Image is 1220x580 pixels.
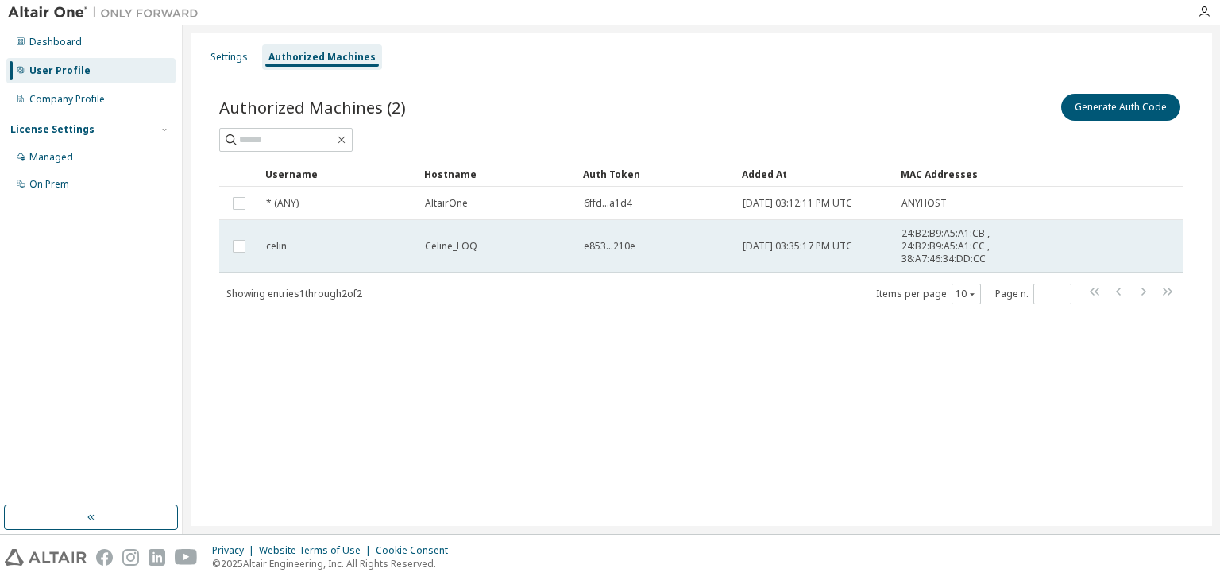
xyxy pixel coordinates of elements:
[175,549,198,566] img: youtube.svg
[219,96,406,118] span: Authorized Machines (2)
[266,240,287,253] span: celin
[901,227,1021,265] span: 24:B2:B9:A5:A1:CB , 24:B2:B9:A5:A1:CC , 38:A7:46:34:DD:CC
[376,544,457,557] div: Cookie Consent
[265,161,411,187] div: Username
[584,197,632,210] span: 6ffd...a1d4
[259,544,376,557] div: Website Terms of Use
[149,549,165,566] img: linkedin.svg
[583,161,729,187] div: Auth Token
[226,287,362,300] span: Showing entries 1 through 2 of 2
[29,178,69,191] div: On Prem
[29,36,82,48] div: Dashboard
[5,549,87,566] img: altair_logo.svg
[956,288,977,300] button: 10
[424,161,570,187] div: Hostname
[212,544,259,557] div: Privacy
[425,197,468,210] span: AltairOne
[901,197,947,210] span: ANYHOST
[995,284,1071,304] span: Page n.
[901,161,1021,187] div: MAC Addresses
[266,197,299,210] span: * (ANY)
[10,123,95,136] div: License Settings
[210,51,248,64] div: Settings
[743,197,852,210] span: [DATE] 03:12:11 PM UTC
[29,93,105,106] div: Company Profile
[29,151,73,164] div: Managed
[122,549,139,566] img: instagram.svg
[743,240,852,253] span: [DATE] 03:35:17 PM UTC
[29,64,91,77] div: User Profile
[96,549,113,566] img: facebook.svg
[1061,94,1180,121] button: Generate Auth Code
[8,5,207,21] img: Altair One
[584,240,635,253] span: e853...210e
[212,557,457,570] p: © 2025 Altair Engineering, Inc. All Rights Reserved.
[742,161,888,187] div: Added At
[425,240,477,253] span: Celine_LOQ
[268,51,376,64] div: Authorized Machines
[876,284,981,304] span: Items per page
